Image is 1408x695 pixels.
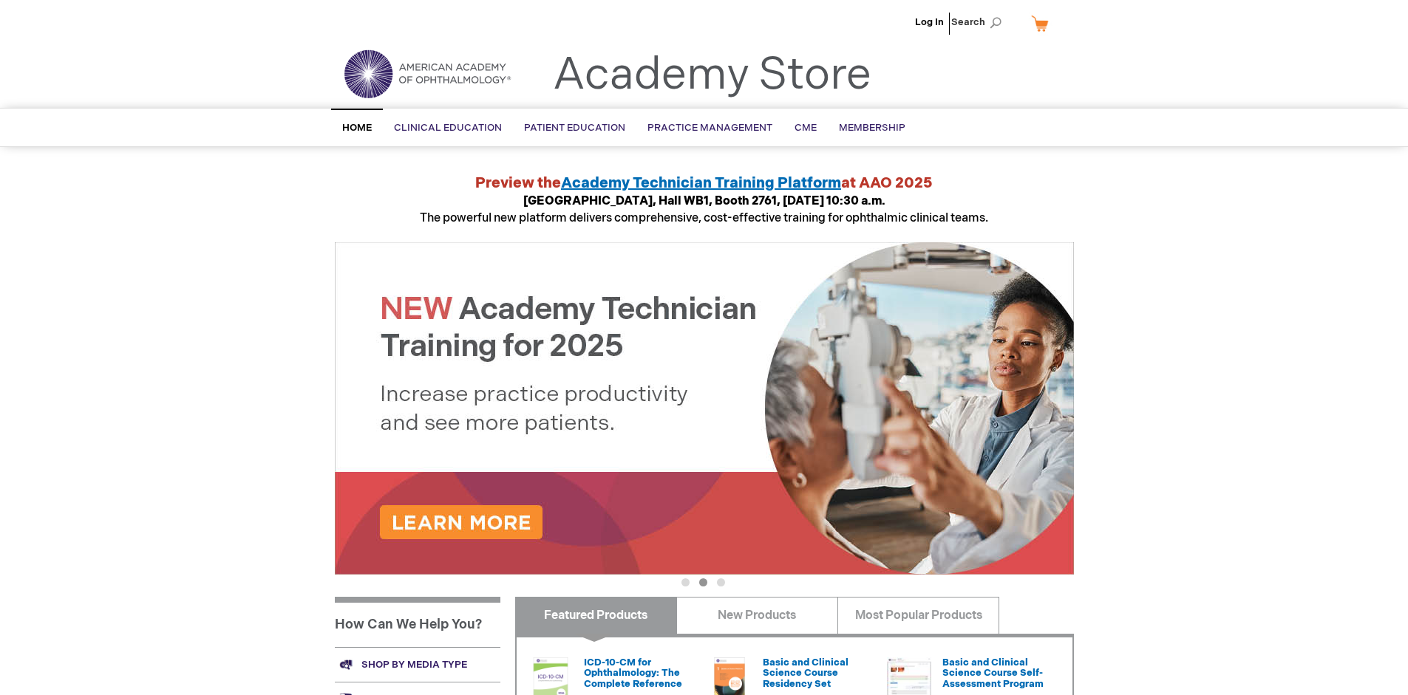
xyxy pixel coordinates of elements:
[553,49,871,102] a: Academy Store
[699,578,707,586] button: 2 of 3
[676,597,838,634] a: New Products
[335,597,500,647] h1: How Can We Help You?
[342,122,372,134] span: Home
[524,122,625,134] span: Patient Education
[839,122,905,134] span: Membership
[515,597,677,634] a: Featured Products
[681,578,690,586] button: 1 of 3
[584,657,682,690] a: ICD-10-CM for Ophthalmology: The Complete Reference
[795,122,817,134] span: CME
[951,7,1007,37] span: Search
[561,174,841,192] a: Academy Technician Training Platform
[335,647,500,682] a: Shop by media type
[717,578,725,586] button: 3 of 3
[915,16,944,28] a: Log In
[837,597,999,634] a: Most Popular Products
[420,194,988,225] span: The powerful new platform delivers comprehensive, cost-effective training for ophthalmic clinical...
[523,194,885,208] strong: [GEOGRAPHIC_DATA], Hall WB1, Booth 2761, [DATE] 10:30 a.m.
[647,122,772,134] span: Practice Management
[942,657,1044,690] a: Basic and Clinical Science Course Self-Assessment Program
[394,122,502,134] span: Clinical Education
[763,657,848,690] a: Basic and Clinical Science Course Residency Set
[475,174,933,192] strong: Preview the at AAO 2025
